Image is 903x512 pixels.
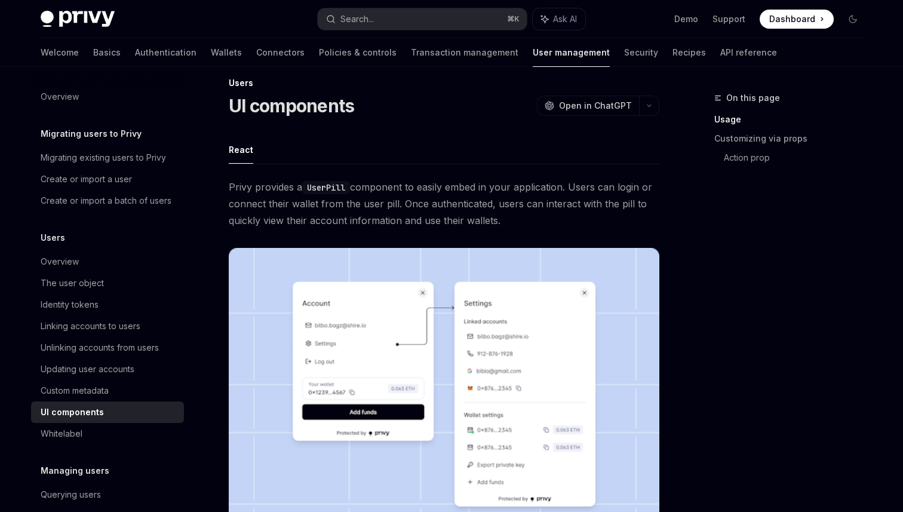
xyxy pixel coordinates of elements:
[41,341,159,355] div: Unlinking accounts from users
[533,38,610,67] a: User management
[229,95,354,116] h1: UI components
[41,172,132,186] div: Create or import a user
[553,13,577,25] span: Ask AI
[41,405,104,419] div: UI components
[41,90,79,104] div: Overview
[726,91,780,105] span: On this page
[318,8,527,30] button: Search...⌘K
[41,384,109,398] div: Custom metadata
[672,38,706,67] a: Recipes
[31,294,184,315] a: Identity tokens
[31,190,184,211] a: Create or import a batch of users
[41,362,134,376] div: Updating user accounts
[302,181,350,194] code: UserPill
[41,427,82,441] div: Whitelabel
[256,38,305,67] a: Connectors
[41,151,166,165] div: Migrating existing users to Privy
[41,255,79,269] div: Overview
[31,251,184,272] a: Overview
[31,168,184,190] a: Create or import a user
[229,179,659,229] span: Privy provides a component to easily embed in your application. Users can login or connect their ...
[41,11,115,27] img: dark logo
[31,147,184,168] a: Migrating existing users to Privy
[31,484,184,505] a: Querying users
[41,194,171,208] div: Create or import a batch of users
[41,464,109,478] h5: Managing users
[93,38,121,67] a: Basics
[41,298,99,312] div: Identity tokens
[674,13,698,25] a: Demo
[135,38,196,67] a: Authentication
[319,38,397,67] a: Policies & controls
[41,319,140,333] div: Linking accounts to users
[714,129,872,148] a: Customizing via props
[624,38,658,67] a: Security
[31,358,184,380] a: Updating user accounts
[31,337,184,358] a: Unlinking accounts from users
[724,148,872,167] a: Action prop
[31,401,184,423] a: UI components
[41,276,104,290] div: The user object
[41,231,65,245] h5: Users
[559,100,632,112] span: Open in ChatGPT
[714,110,872,129] a: Usage
[537,96,639,116] button: Open in ChatGPT
[41,127,142,141] h5: Migrating users to Privy
[411,38,518,67] a: Transaction management
[533,8,585,30] button: Ask AI
[229,77,659,89] div: Users
[31,315,184,337] a: Linking accounts to users
[843,10,862,29] button: Toggle dark mode
[712,13,745,25] a: Support
[41,38,79,67] a: Welcome
[340,12,374,26] div: Search...
[211,38,242,67] a: Wallets
[760,10,834,29] a: Dashboard
[31,423,184,444] a: Whitelabel
[31,380,184,401] a: Custom metadata
[229,136,253,164] button: React
[507,14,520,24] span: ⌘ K
[31,272,184,294] a: The user object
[31,86,184,108] a: Overview
[41,488,101,502] div: Querying users
[769,13,815,25] span: Dashboard
[720,38,777,67] a: API reference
